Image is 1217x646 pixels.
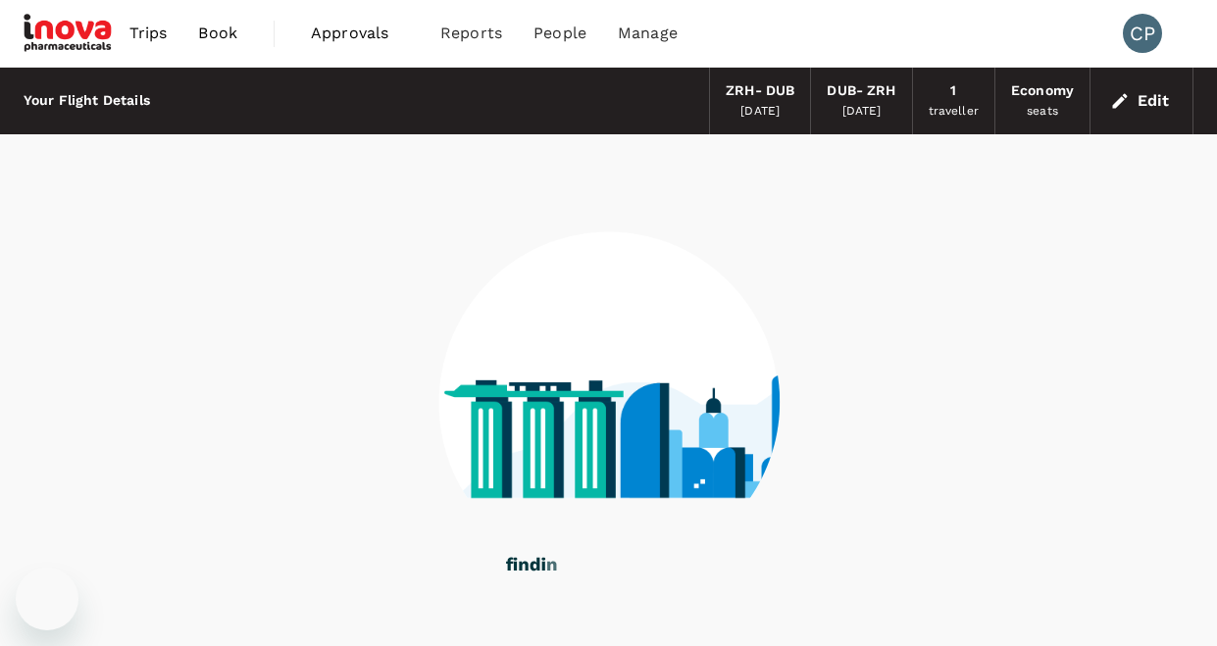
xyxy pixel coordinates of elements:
g: finding your flights [506,558,676,575]
span: Manage [618,22,678,45]
span: Reports [440,22,502,45]
div: [DATE] [740,102,780,122]
span: People [533,22,586,45]
div: Your Flight Details [24,90,150,112]
div: DUB - ZRH [827,80,895,102]
span: Trips [129,22,168,45]
div: Economy [1011,80,1074,102]
div: ZRH - DUB [726,80,794,102]
div: 1 [950,80,956,102]
span: Book [198,22,237,45]
button: Edit [1106,85,1177,117]
div: CP [1123,14,1162,53]
div: traveller [929,102,979,122]
div: seats [1027,102,1058,122]
img: iNova Pharmaceuticals [24,12,114,55]
iframe: Button to launch messaging window [16,568,78,630]
div: [DATE] [842,102,882,122]
span: Approvals [311,22,409,45]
